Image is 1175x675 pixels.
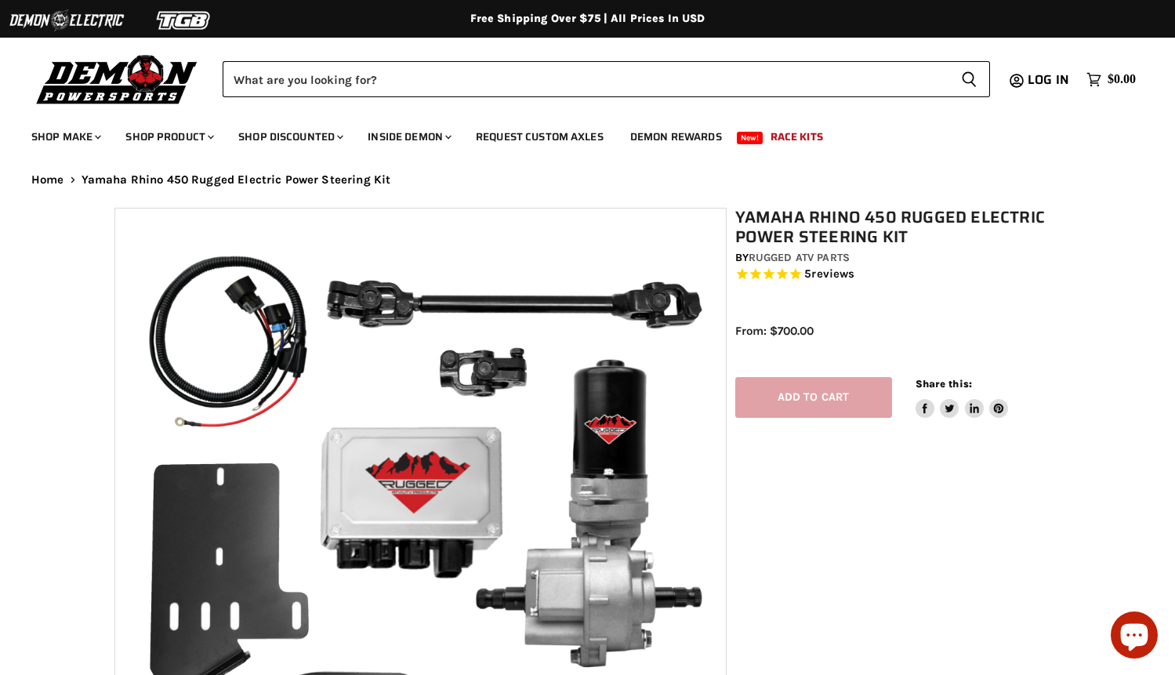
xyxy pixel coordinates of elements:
a: $0.00 [1079,68,1144,91]
a: Shop Discounted [227,121,353,153]
img: Demon Powersports [31,51,203,107]
a: Rugged ATV Parts [749,251,850,264]
span: New! [737,132,763,144]
span: Rated 5.0 out of 5 stars 5 reviews [735,267,1069,283]
img: TGB Logo 2 [125,5,243,35]
a: Inside Demon [356,121,461,153]
span: Share this: [916,378,972,390]
input: Search [223,61,948,97]
aside: Share this: [916,377,1009,419]
span: Yamaha Rhino 450 Rugged Electric Power Steering Kit [82,173,391,187]
h1: Yamaha Rhino 450 Rugged Electric Power Steering Kit [735,208,1069,247]
a: Race Kits [759,121,835,153]
form: Product [223,61,990,97]
button: Search [948,61,990,97]
a: Request Custom Axles [464,121,615,153]
img: Demon Electric Logo 2 [8,5,125,35]
a: Home [31,173,64,187]
div: by [735,249,1069,267]
inbox-online-store-chat: Shopify online store chat [1106,611,1162,662]
span: reviews [811,267,854,281]
ul: Main menu [20,114,1132,153]
a: Shop Make [20,121,111,153]
a: Shop Product [114,121,223,153]
span: Log in [1028,70,1069,89]
a: Log in [1021,73,1079,87]
span: 5 reviews [804,267,854,281]
span: From: $700.00 [735,324,814,338]
a: Demon Rewards [618,121,734,153]
span: $0.00 [1108,72,1136,87]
